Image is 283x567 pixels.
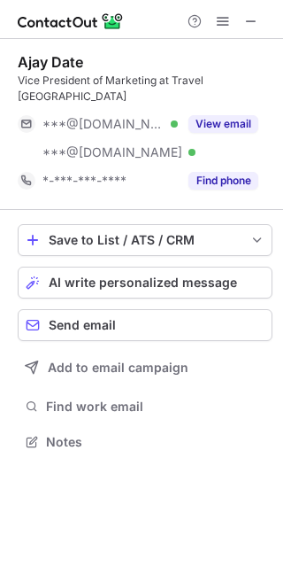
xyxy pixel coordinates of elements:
[18,394,272,419] button: Find work email
[18,430,272,454] button: Notes
[18,73,272,105] div: Vice President of Marketing at Travel [GEOGRAPHIC_DATA]
[49,233,241,247] div: Save to List / ATS / CRM
[48,361,188,375] span: Add to email campaign
[49,276,237,290] span: AI write personalized message
[18,53,83,71] div: Ajay Date
[49,318,116,332] span: Send email
[188,172,258,190] button: Reveal Button
[46,434,265,450] span: Notes
[18,11,124,32] img: ContactOut v5.3.10
[42,144,182,160] span: ***@[DOMAIN_NAME]
[42,116,164,132] span: ***@[DOMAIN_NAME]
[18,352,272,384] button: Add to email campaign
[18,309,272,341] button: Send email
[18,224,272,256] button: save-profile-one-click
[188,115,258,133] button: Reveal Button
[18,267,272,299] button: AI write personalized message
[46,399,265,415] span: Find work email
